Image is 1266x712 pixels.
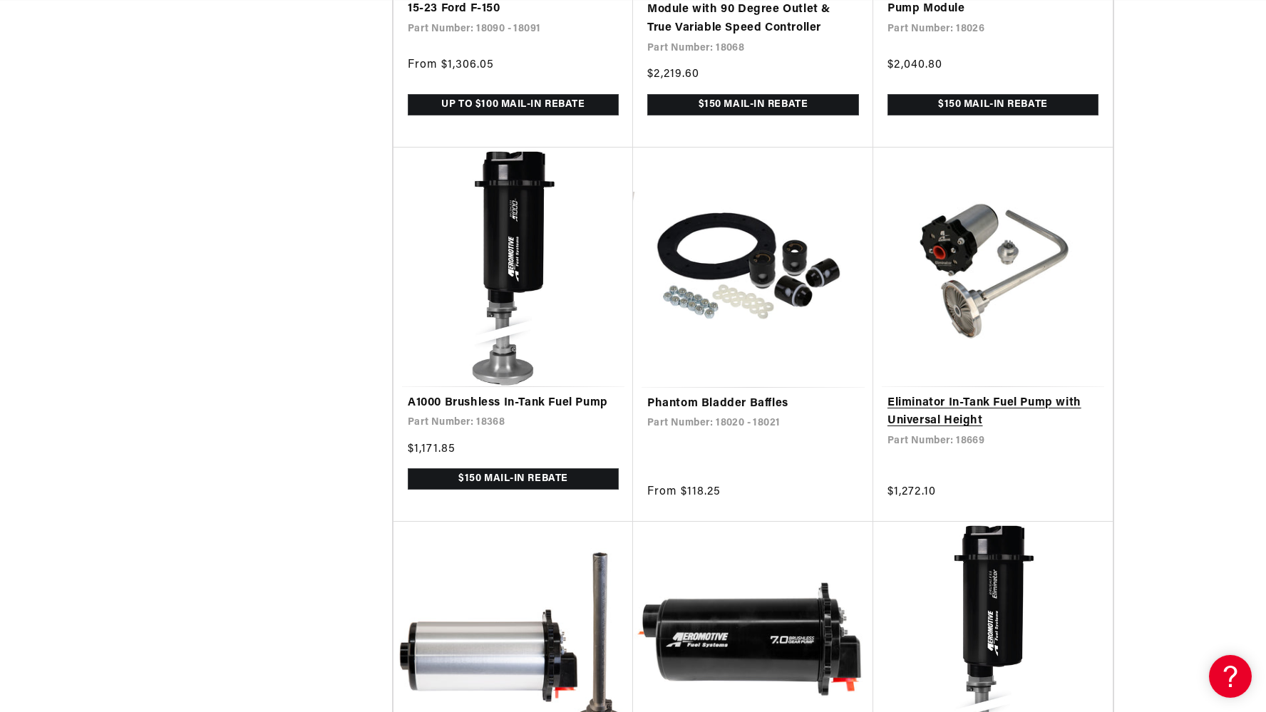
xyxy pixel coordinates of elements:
[887,394,1098,430] a: Eliminator In-Tank Fuel Pump with Universal Height
[408,394,619,413] a: A1000 Brushless In-Tank Fuel Pump
[647,395,859,413] a: Phantom Bladder Baffles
